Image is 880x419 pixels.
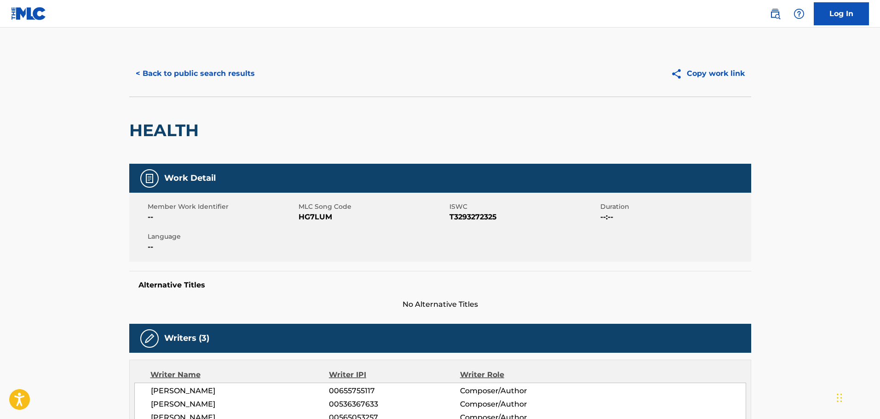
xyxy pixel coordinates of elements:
[151,399,329,410] span: [PERSON_NAME]
[834,375,880,419] iframe: Chat Widget
[138,281,742,290] h5: Alternative Titles
[148,202,296,212] span: Member Work Identifier
[11,7,46,20] img: MLC Logo
[790,5,808,23] div: Help
[148,232,296,241] span: Language
[164,173,216,184] h5: Work Detail
[770,8,781,19] img: search
[766,5,784,23] a: Public Search
[329,369,460,380] div: Writer IPI
[144,333,155,344] img: Writers
[164,333,209,344] h5: Writers (3)
[794,8,805,19] img: help
[148,212,296,223] span: --
[837,384,842,412] div: Drag
[600,212,749,223] span: --:--
[671,68,687,80] img: Copy work link
[329,385,460,396] span: 00655755117
[144,173,155,184] img: Work Detail
[329,399,460,410] span: 00536367633
[449,202,598,212] span: ISWC
[449,212,598,223] span: T3293272325
[600,202,749,212] span: Duration
[129,299,751,310] span: No Alternative Titles
[150,369,329,380] div: Writer Name
[151,385,329,396] span: [PERSON_NAME]
[148,241,296,253] span: --
[814,2,869,25] a: Log In
[664,62,751,85] button: Copy work link
[460,385,579,396] span: Composer/Author
[299,202,447,212] span: MLC Song Code
[460,399,579,410] span: Composer/Author
[460,369,579,380] div: Writer Role
[129,62,261,85] button: < Back to public search results
[129,120,203,141] h2: HEALTH
[299,212,447,223] span: HG7LUM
